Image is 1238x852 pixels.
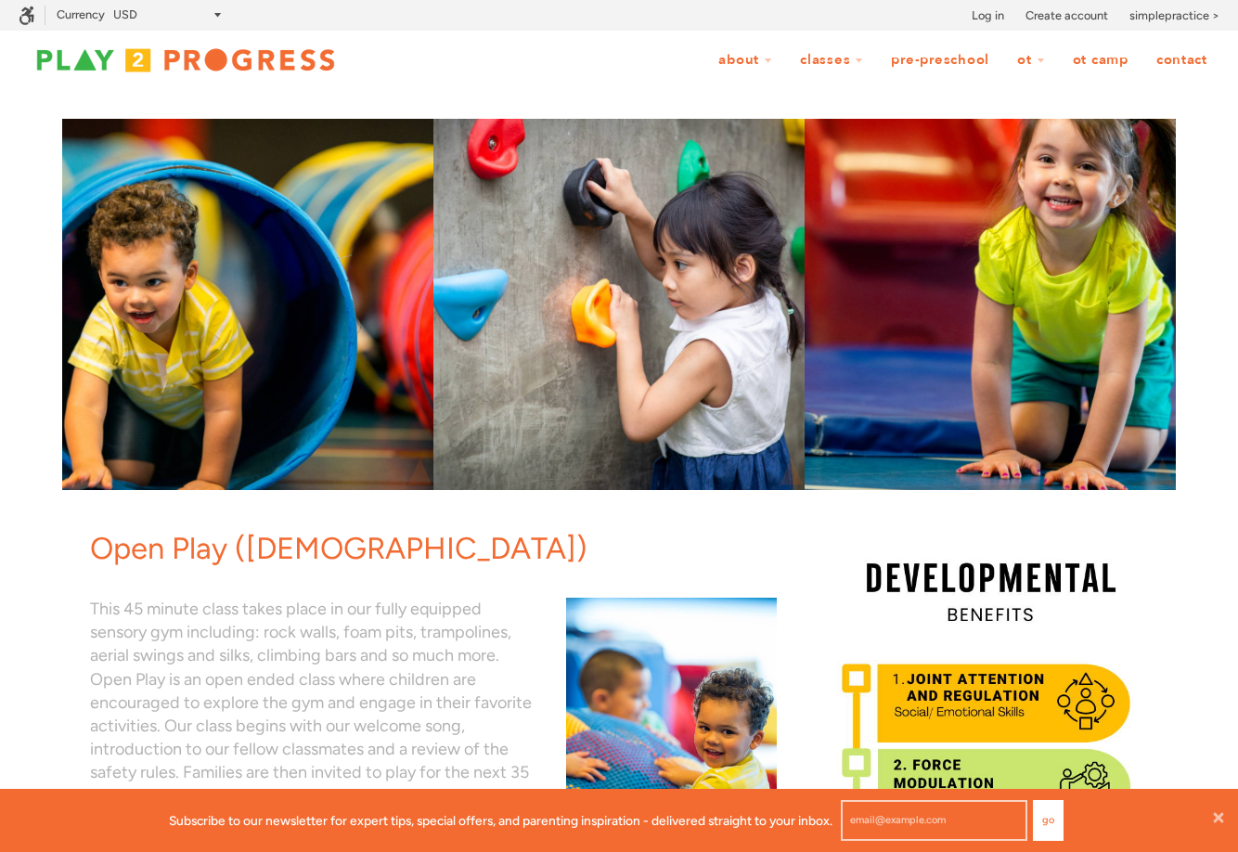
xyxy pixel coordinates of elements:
[879,43,1001,78] a: Pre-Preschool
[1033,800,1064,841] button: Go
[1025,6,1108,25] a: Create account
[788,43,875,78] a: Classes
[1005,43,1057,78] a: OT
[841,800,1027,841] input: email@example.com
[706,43,784,78] a: About
[169,810,832,831] p: Subscribe to our newsletter for expert tips, special offers, and parenting inspiration - delivere...
[1144,43,1219,78] a: Contact
[57,7,105,21] label: Currency
[972,6,1004,25] a: Log in
[1129,6,1219,25] a: simplepractice >
[1061,43,1141,78] a: OT Camp
[19,42,353,79] img: Play2Progress logo
[90,527,791,570] h1: Open Play ([DEMOGRAPHIC_DATA])
[90,599,532,830] font: This 45 minute class takes place in our fully equipped sensory gym including: rock walls, foam pi...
